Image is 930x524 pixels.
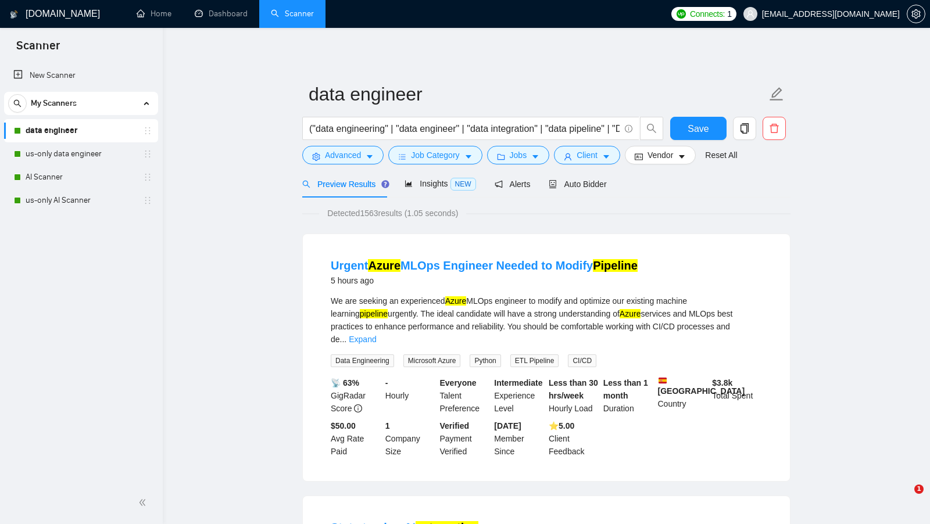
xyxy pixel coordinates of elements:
div: Client Feedback [546,419,601,458]
span: double-left [138,497,150,508]
span: 1 [727,8,732,20]
button: settingAdvancedcaret-down [302,146,384,164]
span: edit [769,87,784,102]
div: Duration [601,376,656,415]
span: Scanner [7,37,69,62]
span: delete [763,123,785,134]
a: us-only data engineer [26,142,136,166]
span: Auto Bidder [549,180,606,189]
b: Less than 1 month [603,378,648,400]
span: search [641,123,663,134]
b: Everyone [440,378,477,387]
div: Hourly Load [546,376,601,415]
span: ... [340,335,347,344]
b: Less than 30 hrs/week [549,378,598,400]
b: [DATE] [494,421,521,430]
b: Intermediate [494,378,542,387]
b: 📡 63% [331,378,359,387]
img: logo [10,5,18,24]
span: holder [143,196,152,205]
div: Company Size [383,419,438,458]
div: GigRadar Score [328,376,383,415]
span: caret-down [366,152,374,161]
button: folderJobscaret-down [487,146,550,164]
span: caret-down [531,152,539,161]
span: info-circle [625,125,632,132]
b: ⭐️ 5.00 [549,421,574,430]
span: Detected 1563 results (1.05 seconds) [319,207,466,220]
b: Verified [440,421,470,430]
img: upwork-logo.png [677,9,686,19]
b: - [385,378,388,387]
b: 1 [385,421,390,430]
button: setting [907,5,925,23]
span: Save [688,121,709,136]
a: Expand [349,335,376,344]
span: Jobs [510,149,527,161]
span: Advanced [325,149,361,161]
mark: Pipeline [593,259,638,272]
span: NEW [450,178,476,191]
span: holder [143,173,152,182]
span: caret-down [678,152,686,161]
span: idcard [635,152,643,161]
div: Talent Preference [438,376,492,415]
span: holder [143,126,152,135]
div: Tooltip anchor [380,179,391,189]
span: My Scanners [31,92,77,115]
span: ETL Pipeline [510,354,559,367]
b: $50.00 [331,421,356,430]
span: Job Category [411,149,459,161]
span: setting [907,9,925,19]
span: caret-down [602,152,610,161]
b: [GEOGRAPHIC_DATA] [658,376,745,396]
span: area-chart [405,180,413,188]
div: Country [656,376,710,415]
button: idcardVendorcaret-down [625,146,696,164]
iframe: Intercom live chat [890,484,918,512]
div: Avg Rate Paid [328,419,383,458]
button: userClientcaret-down [554,146,620,164]
div: Member Since [492,419,546,458]
button: search [8,94,27,113]
div: Experience Level [492,376,546,415]
span: holder [143,149,152,159]
a: New Scanner [13,64,149,87]
span: 1 [914,484,924,494]
span: Vendor [648,149,673,161]
span: setting [312,152,320,161]
span: copy [734,123,756,134]
img: 🇪🇸 [659,376,667,385]
a: homeHome [137,9,171,19]
div: Hourly [383,376,438,415]
span: bars [398,152,406,161]
span: robot [549,180,557,188]
a: data engineer [26,119,136,142]
b: $ 3.8k [712,378,732,387]
a: AI Scanner [26,166,136,189]
a: Reset All [705,149,737,161]
span: CI/CD [568,354,596,367]
button: copy [733,117,756,140]
div: We are seeking an experienced MLOps engineer to modify and optimize our existing machine learning... [331,295,762,346]
span: user [564,152,572,161]
span: user [746,10,754,18]
mark: pipeline [360,309,388,318]
span: Insights [405,179,475,188]
span: folder [497,152,505,161]
button: search [640,117,663,140]
span: Microsoft Azure [403,354,461,367]
span: search [302,180,310,188]
button: Save [670,117,727,140]
li: My Scanners [4,92,158,212]
mark: Azure [368,259,400,272]
div: Total Spent [710,376,764,415]
div: Payment Verified [438,419,492,458]
a: us-only AI Scanner [26,189,136,212]
span: search [9,99,26,107]
button: delete [763,117,786,140]
span: Python [470,354,500,367]
span: Client [577,149,598,161]
span: Preview Results [302,180,386,189]
button: barsJob Categorycaret-down [388,146,482,164]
